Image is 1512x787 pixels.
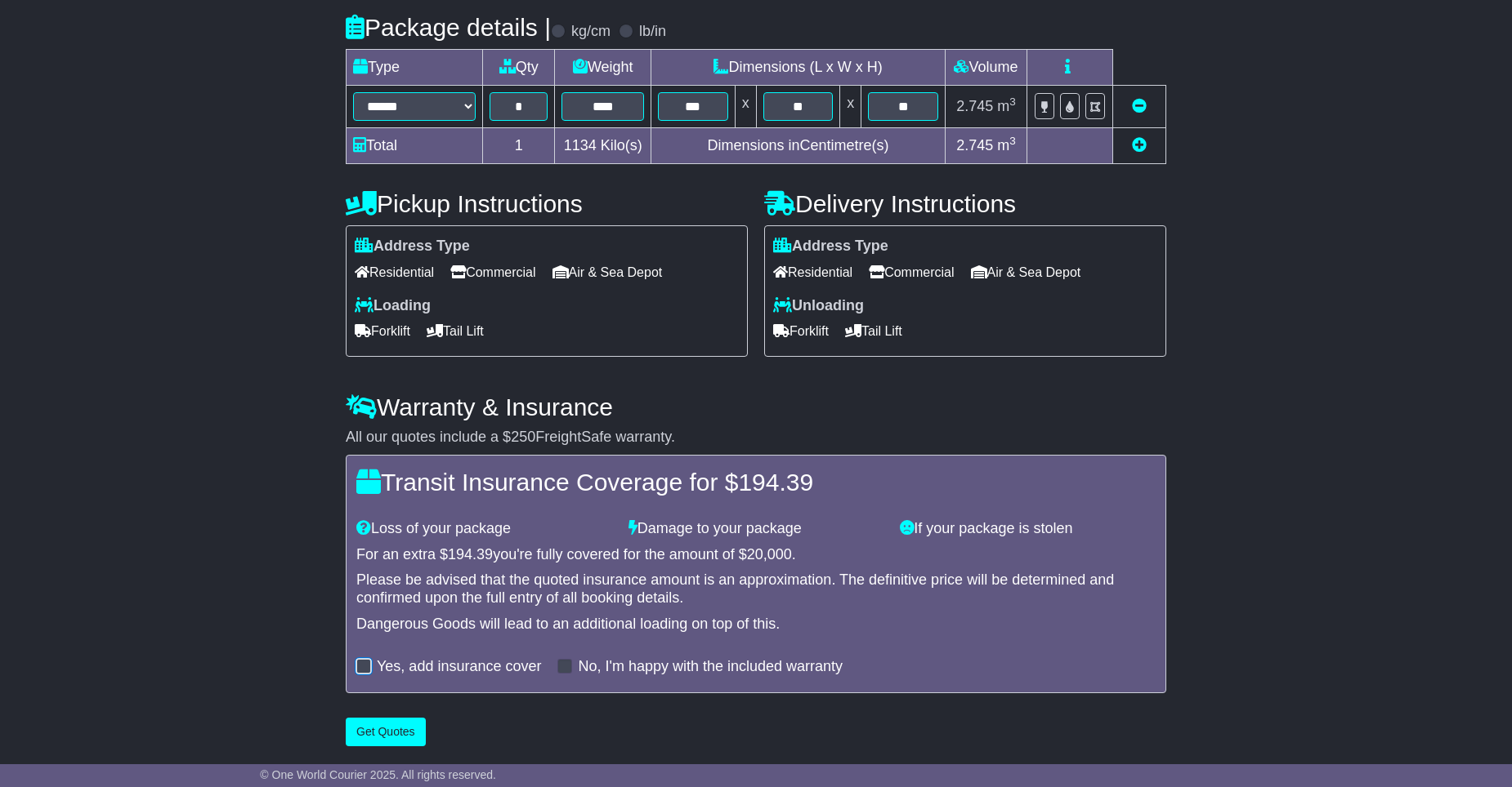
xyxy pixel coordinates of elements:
label: kg/cm [571,23,611,41]
sup: 3 [1009,135,1016,147]
td: x [840,86,861,128]
label: No, I'm happy with the included warranty [578,658,843,676]
div: Loss of your package [348,520,620,538]
td: x [735,86,756,128]
sup: 3 [1009,96,1016,108]
span: 250 [511,429,535,445]
span: Air & Sea Depot [971,260,1081,285]
span: Commercial [450,260,535,285]
td: Dimensions in Centimetre(s) [651,128,946,164]
h4: Transit Insurance Coverage for $ [356,469,1156,496]
span: 2.745 [956,98,993,114]
span: m [997,137,1016,153]
td: Total [347,128,483,164]
label: Unloading [773,297,864,315]
div: If your package is stolen [892,520,1164,538]
td: Qty [483,50,555,86]
span: 2.745 [956,137,993,153]
td: Kilo(s) [555,128,651,164]
span: Forklift [773,318,829,344]
label: lb/in [639,23,666,41]
td: Weight [555,50,651,86]
td: Type [347,50,483,86]
h4: Delivery Instructions [764,190,1166,217]
div: Dangerous Goods will lead to an additional loading on top of this. [356,616,1156,634]
span: Commercial [869,260,954,285]
label: Yes, add insurance cover [377,658,541,676]
a: Remove this item [1132,98,1147,114]
td: Volume [945,50,1027,86]
span: 194.39 [738,469,813,496]
span: Tail Lift [845,318,902,344]
div: Damage to your package [620,520,892,538]
span: © One World Courier 2025. All rights reserved. [260,768,496,781]
span: Residential [773,260,852,285]
span: Air & Sea Depot [552,260,663,285]
h4: Package details | [346,14,551,41]
div: Please be advised that the quoted insurance amount is an approximation. The definitive price will... [356,571,1156,607]
label: Address Type [355,238,470,256]
div: All our quotes include a $ FreightSafe warranty. [346,429,1166,447]
span: m [997,98,1016,114]
span: 194.39 [448,546,493,562]
span: 20,000 [747,546,792,562]
a: Add new item [1132,137,1147,153]
span: Residential [355,260,434,285]
span: Tail Lift [427,318,484,344]
button: Get Quotes [346,718,426,746]
td: 1 [483,128,555,164]
h4: Warranty & Insurance [346,393,1166,420]
td: Dimensions (L x W x H) [651,50,946,86]
span: 1134 [564,137,597,153]
label: Loading [355,297,431,315]
label: Address Type [773,238,888,256]
h4: Pickup Instructions [346,190,748,217]
span: Forklift [355,318,410,344]
div: For an extra $ you're fully covered for the amount of $ . [356,546,1156,564]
